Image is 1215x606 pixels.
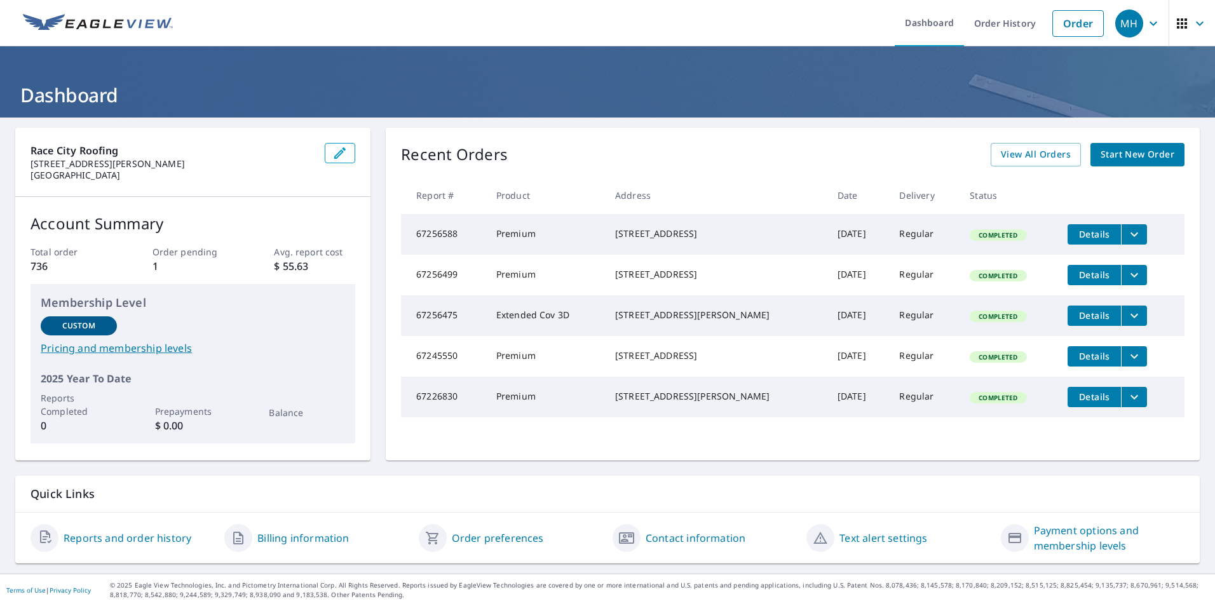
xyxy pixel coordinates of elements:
[971,312,1025,321] span: Completed
[15,82,1200,108] h1: Dashboard
[615,227,817,240] div: [STREET_ADDRESS]
[827,255,890,295] td: [DATE]
[991,143,1081,166] a: View All Orders
[486,295,605,336] td: Extended Cov 3D
[31,486,1184,502] p: Quick Links
[1001,147,1071,163] span: View All Orders
[1075,350,1113,362] span: Details
[1068,265,1121,285] button: detailsBtn-67256499
[1121,306,1147,326] button: filesDropdownBtn-67256475
[1068,387,1121,407] button: detailsBtn-67226830
[615,309,817,321] div: [STREET_ADDRESS][PERSON_NAME]
[827,377,890,417] td: [DATE]
[615,390,817,403] div: [STREET_ADDRESS][PERSON_NAME]
[401,214,486,255] td: 67256588
[1075,391,1113,403] span: Details
[615,349,817,362] div: [STREET_ADDRESS]
[1068,306,1121,326] button: detailsBtn-67256475
[486,214,605,255] td: Premium
[839,530,927,546] a: Text alert settings
[827,336,890,377] td: [DATE]
[110,581,1209,600] p: © 2025 Eagle View Technologies, Inc. and Pictometry International Corp. All Rights Reserved. Repo...
[1101,147,1174,163] span: Start New Order
[31,245,112,259] p: Total order
[64,530,191,546] a: Reports and order history
[452,530,544,546] a: Order preferences
[41,371,345,386] p: 2025 Year To Date
[1090,143,1184,166] a: Start New Order
[62,320,95,332] p: Custom
[1121,387,1147,407] button: filesDropdownBtn-67226830
[486,336,605,377] td: Premium
[1075,269,1113,281] span: Details
[155,418,231,433] p: $ 0.00
[401,377,486,417] td: 67226830
[971,271,1025,280] span: Completed
[486,377,605,417] td: Premium
[1068,224,1121,245] button: detailsBtn-67256588
[827,295,890,336] td: [DATE]
[269,406,345,419] p: Balance
[41,294,345,311] p: Membership Level
[31,143,315,158] p: Race City Roofing
[1121,265,1147,285] button: filesDropdownBtn-67256499
[1075,309,1113,321] span: Details
[889,255,960,295] td: Regular
[889,177,960,214] th: Delivery
[153,245,234,259] p: Order pending
[889,336,960,377] td: Regular
[274,259,355,274] p: $ 55.63
[1075,228,1113,240] span: Details
[401,295,486,336] td: 67256475
[615,268,817,281] div: [STREET_ADDRESS]
[486,255,605,295] td: Premium
[971,353,1025,361] span: Completed
[889,214,960,255] td: Regular
[889,377,960,417] td: Regular
[1121,224,1147,245] button: filesDropdownBtn-67256588
[605,177,827,214] th: Address
[257,530,349,546] a: Billing information
[6,586,46,595] a: Terms of Use
[23,14,173,33] img: EV Logo
[1034,523,1184,553] a: Payment options and membership levels
[41,418,117,433] p: 0
[889,295,960,336] td: Regular
[1052,10,1104,37] a: Order
[827,214,890,255] td: [DATE]
[41,340,345,356] a: Pricing and membership levels
[274,245,355,259] p: Avg. report cost
[41,391,117,418] p: Reports Completed
[1068,346,1121,367] button: detailsBtn-67245550
[971,393,1025,402] span: Completed
[401,336,486,377] td: 67245550
[960,177,1057,214] th: Status
[1121,346,1147,367] button: filesDropdownBtn-67245550
[401,255,486,295] td: 67256499
[971,231,1025,239] span: Completed
[646,530,745,546] a: Contact information
[31,212,355,235] p: Account Summary
[50,586,91,595] a: Privacy Policy
[1115,10,1143,37] div: MH
[486,177,605,214] th: Product
[827,177,890,214] th: Date
[31,158,315,170] p: [STREET_ADDRESS][PERSON_NAME]
[401,177,486,214] th: Report #
[401,143,508,166] p: Recent Orders
[31,170,315,181] p: [GEOGRAPHIC_DATA]
[6,586,91,594] p: |
[31,259,112,274] p: 736
[153,259,234,274] p: 1
[155,405,231,418] p: Prepayments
